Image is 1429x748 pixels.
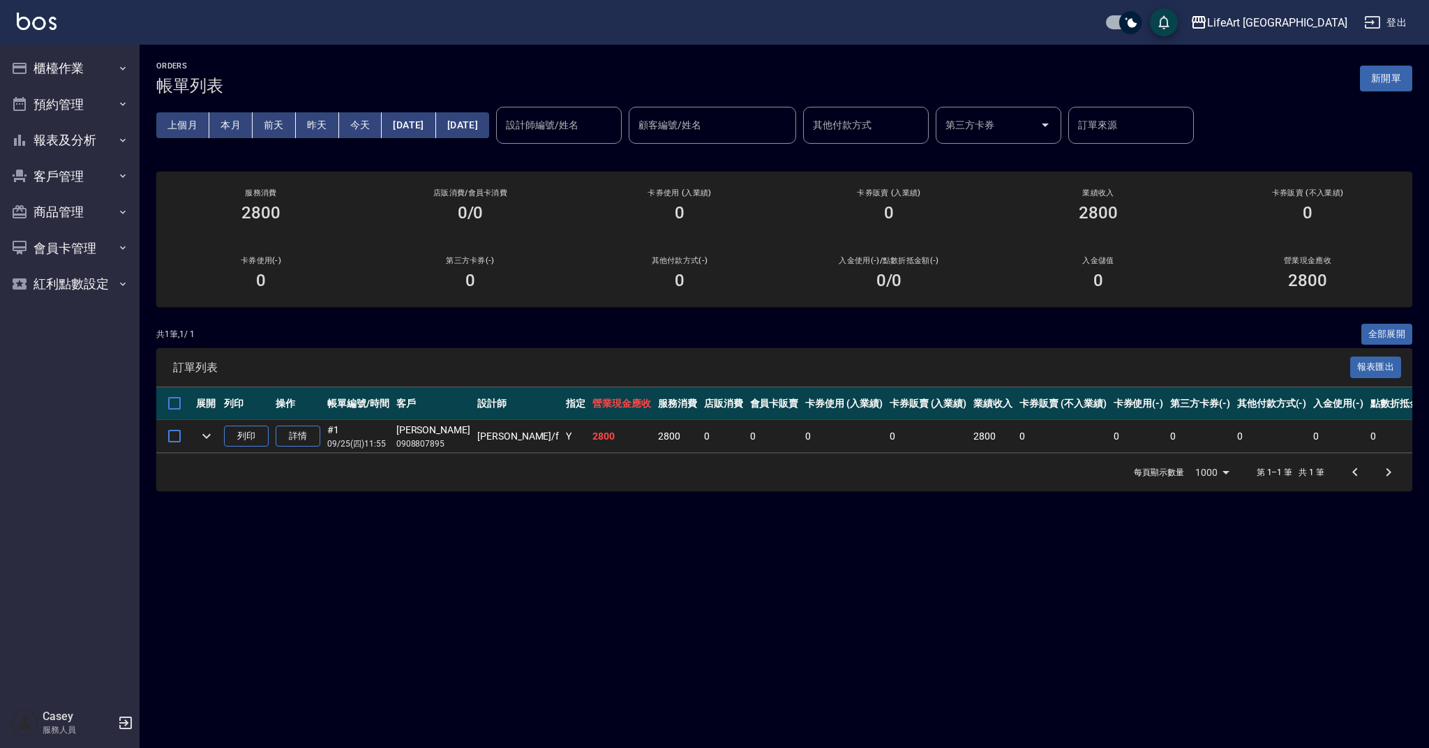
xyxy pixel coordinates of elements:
h3: 2800 [1288,271,1327,290]
div: [PERSON_NAME] [396,423,470,437]
div: LifeArt [GEOGRAPHIC_DATA] [1207,14,1347,31]
h2: 卡券使用(-) [173,256,349,265]
td: #1 [324,420,393,453]
button: LifeArt [GEOGRAPHIC_DATA] [1185,8,1353,37]
button: expand row [196,426,217,447]
button: 櫃檯作業 [6,50,134,87]
button: 全部展開 [1361,324,1413,345]
button: [DATE] [436,112,489,138]
button: 報表及分析 [6,122,134,158]
th: 店販消費 [701,387,747,420]
a: 報表匯出 [1350,360,1402,373]
h2: 入金儲值 [1010,256,1186,265]
button: 客戶管理 [6,158,134,195]
h3: 0 [1093,271,1103,290]
img: Person [11,709,39,737]
td: 0 [1234,420,1310,453]
button: 商品管理 [6,194,134,230]
th: 列印 [220,387,272,420]
h2: 入金使用(-) /點數折抵金額(-) [801,256,977,265]
button: 登出 [1359,10,1412,36]
button: 今天 [339,112,382,138]
div: 1000 [1190,454,1234,491]
h2: 卡券販賣 (入業績) [801,188,977,197]
td: 0 [1016,420,1109,453]
h3: 0 [1303,203,1312,223]
p: 0908807895 [396,437,470,450]
h2: 其他付款方式(-) [592,256,768,265]
td: 2800 [589,420,654,453]
td: 0 [701,420,747,453]
th: 操作 [272,387,324,420]
button: 昨天 [296,112,339,138]
h3: 0 [675,203,684,223]
th: 業績收入 [970,387,1016,420]
td: 0 [747,420,802,453]
h3: 0 [675,271,684,290]
p: 共 1 筆, 1 / 1 [156,328,195,341]
h3: 0 /0 [876,271,902,290]
button: 列印 [224,426,269,447]
p: 第 1–1 筆 共 1 筆 [1257,466,1324,479]
span: 訂單列表 [173,361,1350,375]
th: 帳單編號/時間 [324,387,393,420]
a: 詳情 [276,426,320,447]
h3: 2800 [1079,203,1118,223]
button: [DATE] [382,112,435,138]
td: 0 [886,420,971,453]
button: save [1150,8,1178,36]
h3: 帳單列表 [156,76,223,96]
button: 新開單 [1360,66,1412,91]
h2: 卡券販賣 (不入業績) [1220,188,1396,197]
button: 預約管理 [6,87,134,123]
td: 2800 [970,420,1016,453]
h3: 2800 [241,203,280,223]
th: 第三方卡券(-) [1167,387,1234,420]
td: 0 [1167,420,1234,453]
th: 會員卡販賣 [747,387,802,420]
h3: 0 [465,271,475,290]
p: 09/25 (四) 11:55 [327,437,389,450]
td: [PERSON_NAME] /f [474,420,562,453]
th: 入金使用(-) [1310,387,1367,420]
h2: 營業現金應收 [1220,256,1396,265]
button: 本月 [209,112,253,138]
th: 展開 [193,387,220,420]
a: 新開單 [1360,71,1412,84]
button: 前天 [253,112,296,138]
h2: 卡券使用 (入業績) [592,188,768,197]
button: 會員卡管理 [6,230,134,267]
th: 營業現金應收 [589,387,654,420]
td: 0 [802,420,886,453]
h3: 0/0 [458,203,484,223]
th: 卡券販賣 (不入業績) [1016,387,1109,420]
td: Y [562,420,589,453]
th: 卡券販賣 (入業績) [886,387,971,420]
p: 每頁顯示數量 [1134,466,1184,479]
h2: 第三方卡券(-) [382,256,558,265]
button: 報表匯出 [1350,357,1402,378]
h3: 0 [884,203,894,223]
th: 卡券使用 (入業績) [802,387,886,420]
th: 其他付款方式(-) [1234,387,1310,420]
th: 設計師 [474,387,562,420]
th: 服務消費 [654,387,701,420]
th: 客戶 [393,387,474,420]
button: 上個月 [156,112,209,138]
h3: 服務消費 [173,188,349,197]
h2: 店販消費 /會員卡消費 [382,188,558,197]
td: 0 [1310,420,1367,453]
h5: Casey [43,710,114,724]
h3: 0 [256,271,266,290]
button: 紅利點數設定 [6,266,134,302]
td: 0 [1110,420,1167,453]
th: 指定 [562,387,589,420]
h2: 業績收入 [1010,188,1186,197]
th: 卡券使用(-) [1110,387,1167,420]
h2: ORDERS [156,61,223,70]
td: 2800 [654,420,701,453]
button: Open [1034,114,1056,136]
img: Logo [17,13,57,30]
p: 服務人員 [43,724,114,736]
